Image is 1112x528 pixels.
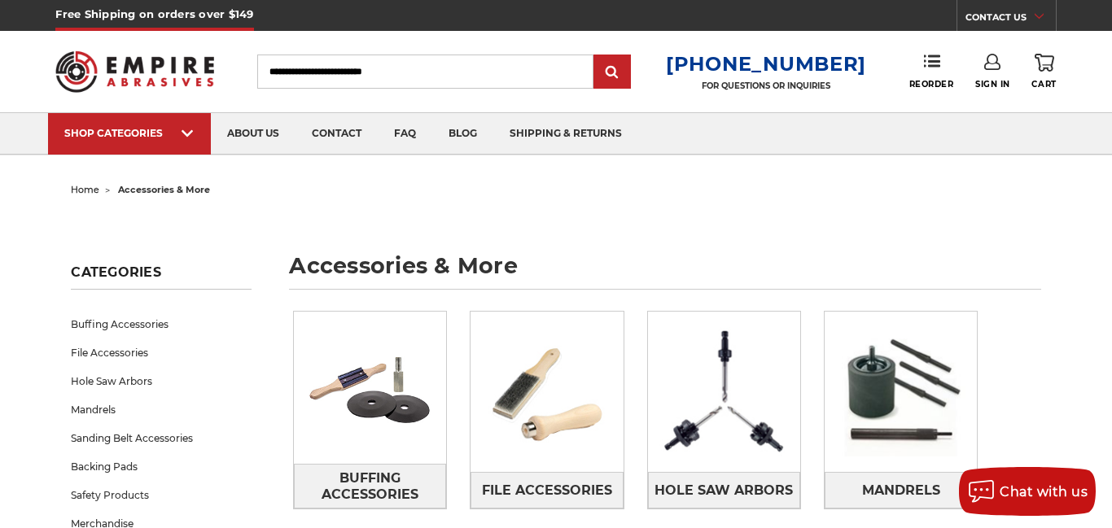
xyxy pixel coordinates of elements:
a: blog [432,113,493,155]
a: CONTACT US [965,8,1056,31]
a: Hole Saw Arbors [648,472,800,508]
a: shipping & returns [493,113,638,155]
p: FOR QUESTIONS OR INQUIRIES [666,81,866,91]
a: contact [296,113,378,155]
h1: accessories & more [289,255,1040,290]
a: Backing Pads [71,452,251,481]
span: Mandrels [862,477,940,504]
a: Mandrels [825,472,977,508]
a: File Accessories [471,472,623,508]
a: Reorder [909,54,954,89]
span: Reorder [909,79,954,89]
a: Cart [1031,54,1056,89]
a: about us [211,113,296,155]
span: Sign In [975,79,1010,89]
img: Mandrels [825,316,977,468]
a: Hole Saw Arbors [71,367,251,395]
span: Cart [1031,79,1056,89]
button: Chat with us [959,467,1096,516]
img: Hole Saw Arbors [648,316,800,468]
a: Safety Products [71,481,251,509]
img: Empire Abrasives [55,41,213,103]
img: Buffing Accessories [294,334,446,442]
span: File Accessories [482,477,612,504]
a: Mandrels [71,395,251,424]
a: Buffing Accessories [294,464,446,508]
img: File Accessories [471,316,623,468]
a: faq [378,113,432,155]
span: Chat with us [1000,484,1088,500]
input: Submit [596,56,628,89]
a: Sanding Belt Accessories [71,424,251,452]
div: SHOP CATEGORIES [64,127,195,139]
span: Hole Saw Arbors [655,477,793,504]
a: File Accessories [71,338,251,367]
span: Buffing Accessories [295,465,445,508]
span: accessories & more [118,184,210,195]
a: [PHONE_NUMBER] [666,52,866,76]
a: home [71,184,99,195]
a: Buffing Accessories [71,310,251,338]
h5: Categories [71,264,251,290]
